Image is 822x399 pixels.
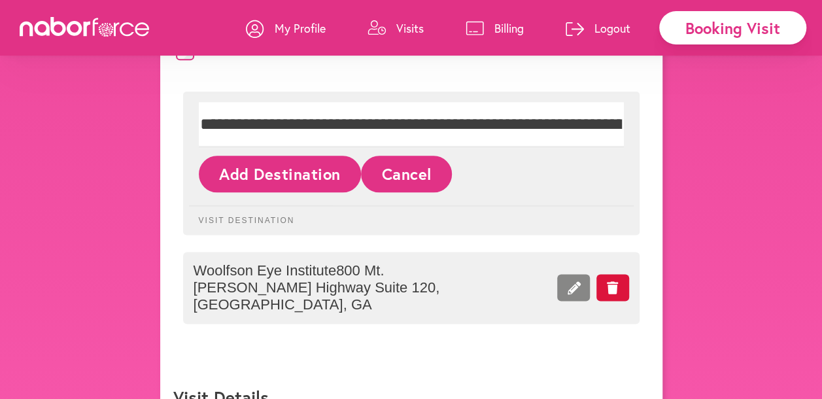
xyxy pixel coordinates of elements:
span: Woolfson Eye Institute 800 Mt. [PERSON_NAME] Highway Suite 120 , [GEOGRAPHIC_DATA] , GA [194,262,481,313]
p: Logout [594,20,630,36]
p: Visit Destination [189,205,634,225]
button: Cancel [361,156,452,192]
a: Visits [368,9,424,48]
p: Visits [396,20,424,36]
p: Billing [494,20,524,36]
a: My Profile [246,9,326,48]
a: Billing [466,9,524,48]
p: My Profile [275,20,326,36]
label: Around Town [205,44,279,58]
a: Logout [566,9,630,48]
button: Add Destination [199,156,362,192]
div: Booking Visit [659,11,806,44]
